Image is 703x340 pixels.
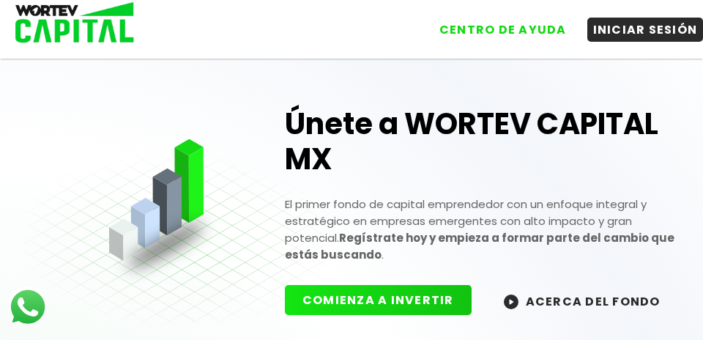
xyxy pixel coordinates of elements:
img: wortev-capital-acerca-del-fondo [504,295,518,309]
a: CENTRO DE AYUDA [419,7,573,42]
a: COMIENZA A INVERTIR [285,292,486,308]
strong: Regístrate hoy y empieza a formar parte del cambio que estás buscando [285,230,674,262]
p: El primer fondo de capital emprendedor con un enfoque integral y estratégico en empresas emergent... [285,196,685,263]
button: COMIENZA A INVERTIR [285,285,472,315]
h1: Únete a WORTEV CAPITAL MX [285,106,685,177]
button: ACERCA DEL FONDO [486,285,678,317]
button: CENTRO DE AYUDA [434,18,573,42]
img: logos_whatsapp-icon.242b2217.svg [7,287,48,328]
